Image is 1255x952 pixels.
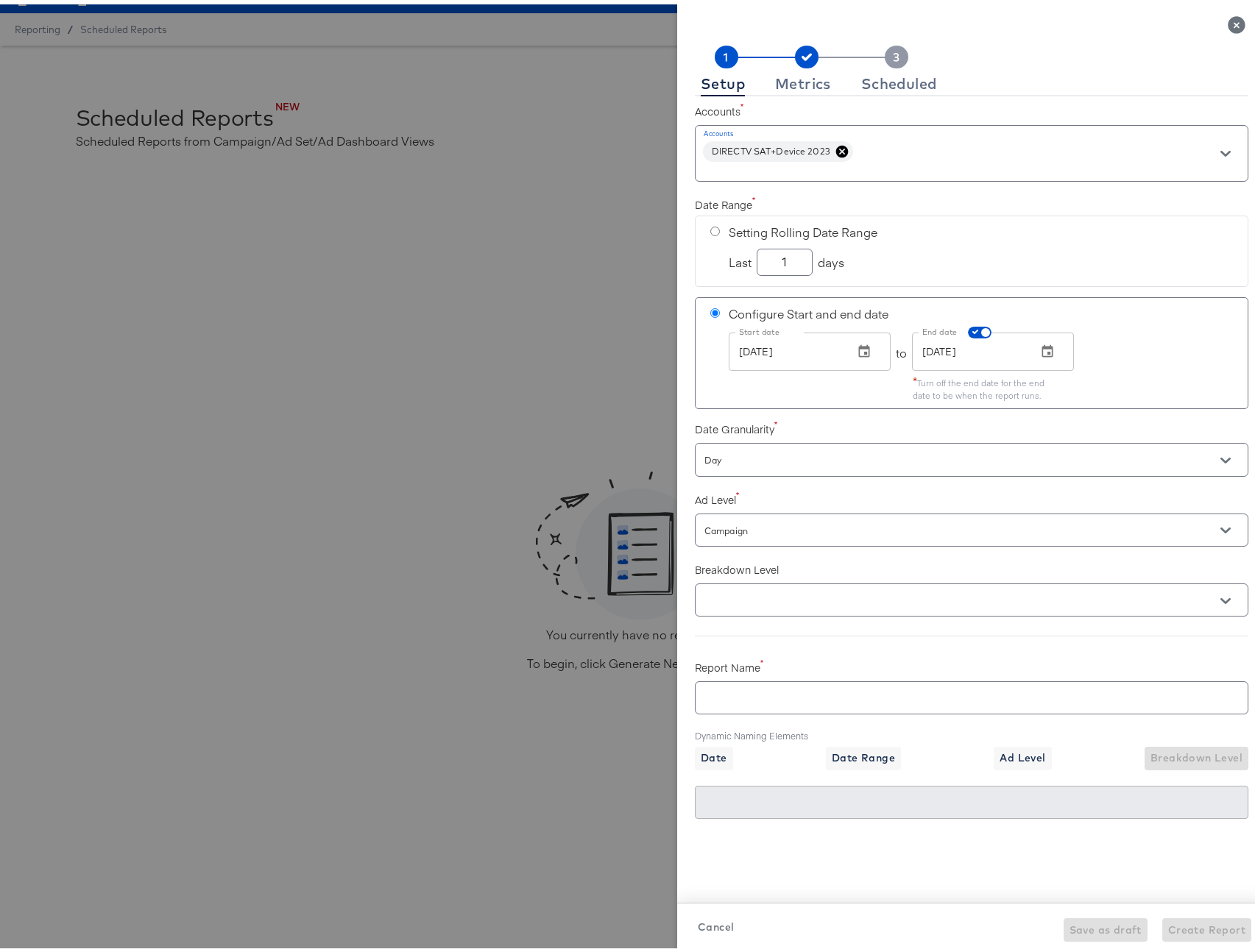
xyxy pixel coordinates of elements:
[701,745,727,763] span: Date
[818,249,844,266] span: days
[695,656,1248,670] label: Report Name
[698,914,734,932] span: Cancel
[703,141,839,152] span: DIRECTV SAT+Device 2023
[861,74,937,85] div: Scheduled
[703,137,853,157] div: DIRECTV SAT+Device 2023
[994,742,1051,766] button: Ad Level
[695,742,733,766] button: Date
[832,745,895,763] span: Date Range
[695,725,1248,738] label: Dynamic Naming Elements
[701,74,745,85] div: Setup
[913,369,1064,397] div: Turn off the end date for the end date to be when the report runs.
[775,74,831,85] div: Metrics
[695,99,1248,114] label: Accounts
[1215,586,1237,608] button: Open
[695,293,1248,405] div: Configure Start and end dateStart datetoEnd date*Turn off the end date for the end date to be whe...
[1215,138,1237,160] button: Open
[729,219,1233,236] span: Setting Rolling Date Range
[1000,745,1045,763] span: Ad Level
[695,558,1248,572] label: Breakdown Level
[695,193,1248,207] label: Date Range
[1215,515,1237,537] button: Open
[826,742,901,766] button: Date Range
[896,340,907,357] span: to
[729,301,888,318] span: Configure Start and end date
[695,211,1248,283] div: Setting Rolling Date RangeLastdays
[695,417,1248,432] label: Date Granularity
[1215,445,1237,467] button: Open
[692,914,740,932] button: Cancel
[695,488,1248,502] label: Ad Level
[729,249,752,266] span: Last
